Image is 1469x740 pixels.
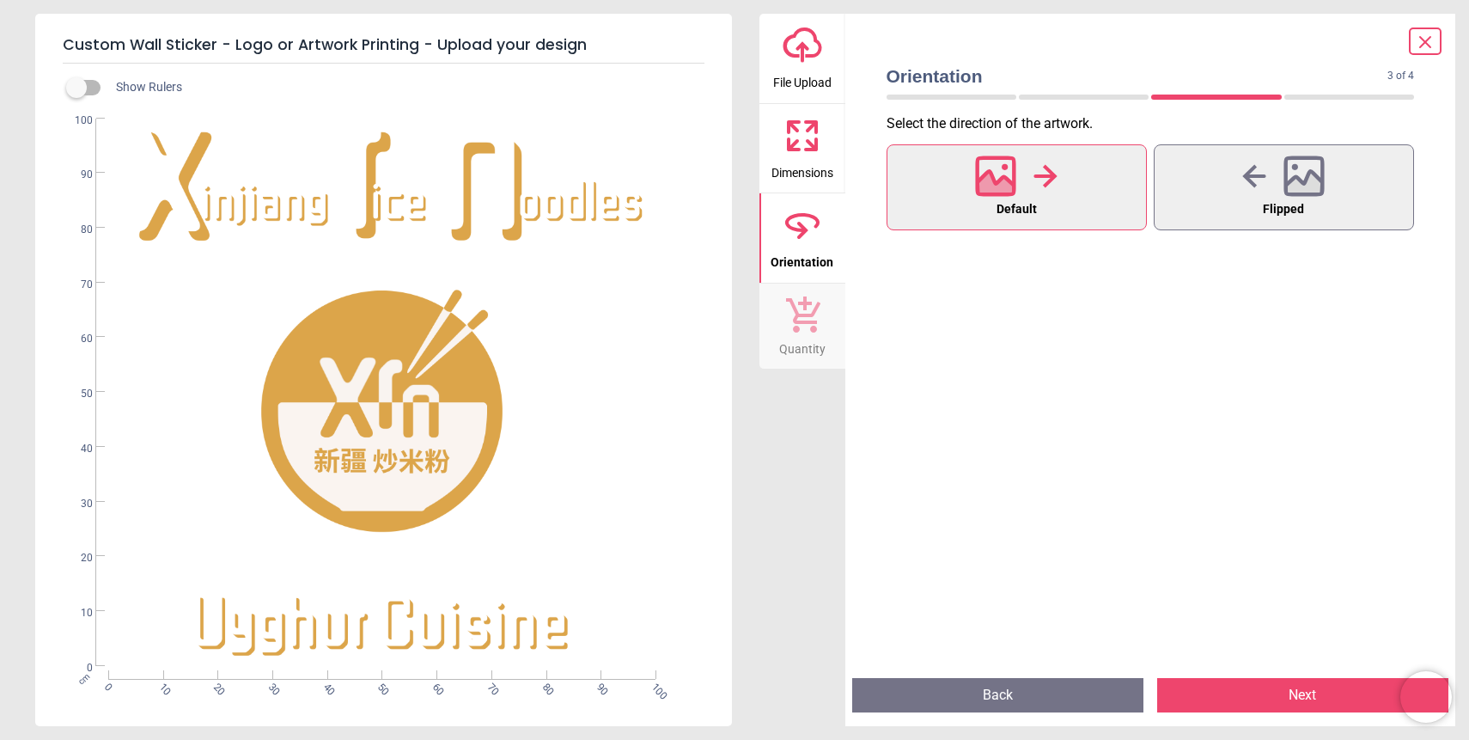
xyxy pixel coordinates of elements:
span: 0 [101,681,112,692]
span: 100 [60,113,93,128]
h5: Custom Wall Sticker - Logo or Artwork Printing - Upload your design [63,28,704,64]
span: Flipped [1263,199,1304,221]
button: Default [887,144,1147,230]
button: Flipped [1154,144,1414,230]
span: 90 [60,168,93,182]
span: 10 [60,606,93,621]
span: 80 [60,223,93,237]
span: 60 [429,681,440,692]
span: File Upload [773,66,832,92]
button: Back [852,678,1143,712]
span: Dimensions [771,156,833,182]
p: Select the direction of the artwork . [887,114,1429,133]
span: 20 [60,551,93,566]
span: 50 [375,681,386,692]
span: 70 [60,278,93,292]
button: Orientation [759,193,845,283]
span: 50 [60,387,93,401]
button: File Upload [759,14,845,103]
span: 100 [648,681,659,692]
span: 40 [320,681,331,692]
span: 80 [539,681,550,692]
span: 0 [60,661,93,676]
button: Dimensions [759,104,845,193]
span: 20 [210,681,221,692]
span: Orientation [887,64,1388,89]
span: 60 [60,332,93,346]
span: 40 [60,442,93,456]
span: 90 [593,681,604,692]
span: 10 [155,681,167,692]
iframe: Brevo live chat [1400,671,1452,723]
button: Quantity [759,284,845,370]
span: 3 of 4 [1387,69,1414,83]
span: 30 [60,497,93,511]
span: Orientation [771,246,833,272]
span: cm [76,670,92,686]
span: Default [997,199,1037,221]
span: 30 [265,681,276,692]
div: Show Rulers [76,77,732,98]
span: 70 [484,681,495,692]
span: Quantity [779,333,826,358]
button: Next [1157,678,1448,712]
